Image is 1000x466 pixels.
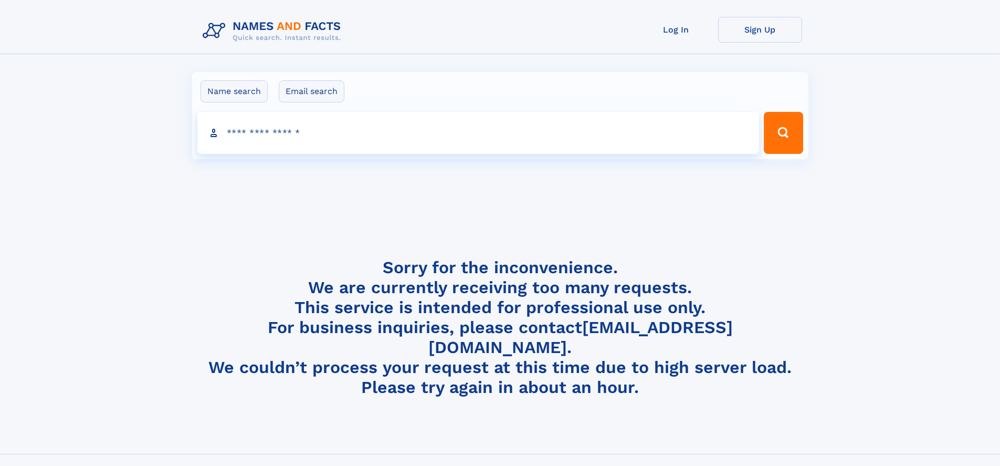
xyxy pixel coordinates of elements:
[718,17,802,43] a: Sign Up
[198,17,350,45] img: Logo Names and Facts
[279,80,344,102] label: Email search
[197,112,760,154] input: search input
[198,257,802,398] h4: Sorry for the inconvenience. We are currently receiving too many requests. This service is intend...
[428,317,733,357] a: [EMAIL_ADDRESS][DOMAIN_NAME]
[764,112,803,154] button: Search Button
[634,17,718,43] a: Log In
[201,80,268,102] label: Name search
